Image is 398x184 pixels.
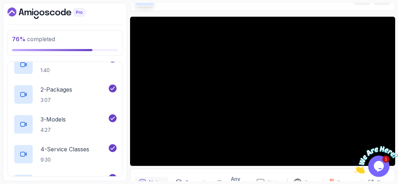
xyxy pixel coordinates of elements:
[14,55,117,75] button: 1-Intro1:40
[354,140,398,173] iframe: chat widget
[41,85,72,94] p: 2 - Packages
[14,114,117,134] button: 3-Models4:27
[41,175,99,183] p: 5 - Data Access Object
[130,17,395,166] iframe: 6 - Connecting DAO and Service
[14,144,117,164] button: 4-Service Classes9:30
[12,36,26,43] span: 76 %
[12,36,55,43] span: completed
[41,115,66,124] p: 3 - Models
[41,156,89,163] p: 9:30
[41,145,89,153] p: 4 - Service Classes
[7,7,101,19] a: Dashboard
[41,97,72,104] p: 3:07
[41,67,59,74] p: 1:40
[14,85,117,104] button: 2-Packages3:07
[41,126,66,134] p: 4:27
